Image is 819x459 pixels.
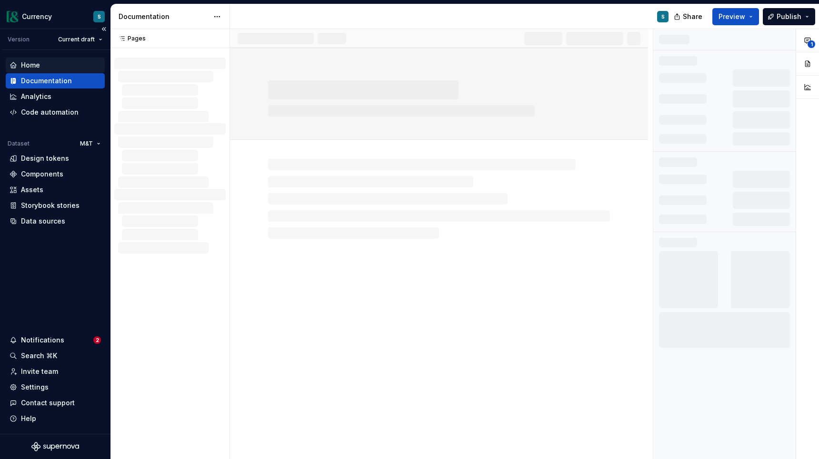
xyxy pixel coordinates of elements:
a: Data sources [6,214,105,229]
div: Data sources [21,216,65,226]
a: Home [6,58,105,73]
span: Preview [719,12,745,21]
div: Code automation [21,107,79,117]
a: Assets [6,182,105,197]
div: Design tokens [21,154,69,163]
button: Contact support [6,395,105,410]
div: Search ⌘K [21,351,57,361]
button: Publish [763,8,815,25]
a: Invite team [6,364,105,379]
div: Assets [21,185,43,195]
a: Settings [6,380,105,395]
div: Notifications [21,335,64,345]
svg: Supernova Logo [31,442,79,451]
div: S [661,13,665,20]
span: Publish [777,12,801,21]
button: Share [669,8,709,25]
div: Documentation [21,76,72,86]
div: Version [8,36,30,43]
a: Design tokens [6,151,105,166]
div: Components [21,169,63,179]
a: Code automation [6,105,105,120]
a: Storybook stories [6,198,105,213]
button: Collapse sidebar [97,22,110,36]
button: M&T [76,137,105,150]
span: M&T [80,140,93,147]
span: Current draft [58,36,95,43]
div: S [98,13,101,20]
button: Notifications2 [6,332,105,348]
div: Dataset [8,140,30,147]
div: Pages [114,35,146,42]
div: Help [21,414,36,423]
button: Current draft [54,33,107,46]
button: CurrencyS [2,6,109,27]
span: 2 [93,336,101,344]
button: Preview [712,8,759,25]
div: Currency [22,12,52,21]
span: Share [683,12,702,21]
img: 77b064d8-59cc-4dbd-8929-60c45737814c.png [7,11,18,22]
a: Analytics [6,89,105,104]
a: Documentation [6,73,105,88]
div: Storybook stories [21,201,80,210]
div: Settings [21,382,49,392]
div: Invite team [21,367,58,376]
div: Contact support [21,398,75,408]
div: Analytics [21,92,51,101]
button: Search ⌘K [6,348,105,363]
button: Help [6,411,105,426]
div: Documentation [119,12,209,21]
span: 1 [808,40,815,48]
a: Components [6,166,105,182]
div: Home [21,60,40,70]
